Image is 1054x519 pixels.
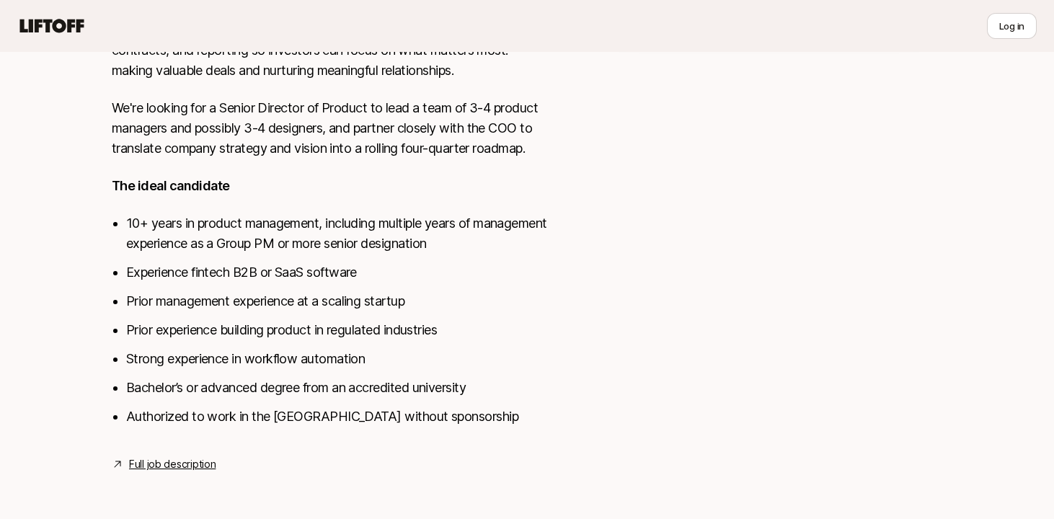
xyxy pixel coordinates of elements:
a: Full job description [129,456,216,473]
li: 10+ years in product management, including multiple years of management experience as a Group PM ... [126,213,550,254]
strong: The ideal candidate [112,178,230,193]
li: Prior management experience at a scaling startup [126,291,550,311]
li: Authorized to work in the [GEOGRAPHIC_DATA] without sponsorship [126,407,550,427]
li: Bachelor’s or advanced degree from an accredited university [126,378,550,398]
li: Strong experience in workflow automation [126,349,550,369]
li: Experience fintech B2B or SaaS software [126,262,550,283]
p: We're looking for a Senior Director of Product to lead a team of 3-4 product managers and possibl... [112,98,550,159]
button: Log in [987,13,1037,39]
li: Prior experience building product in regulated industries [126,320,550,340]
